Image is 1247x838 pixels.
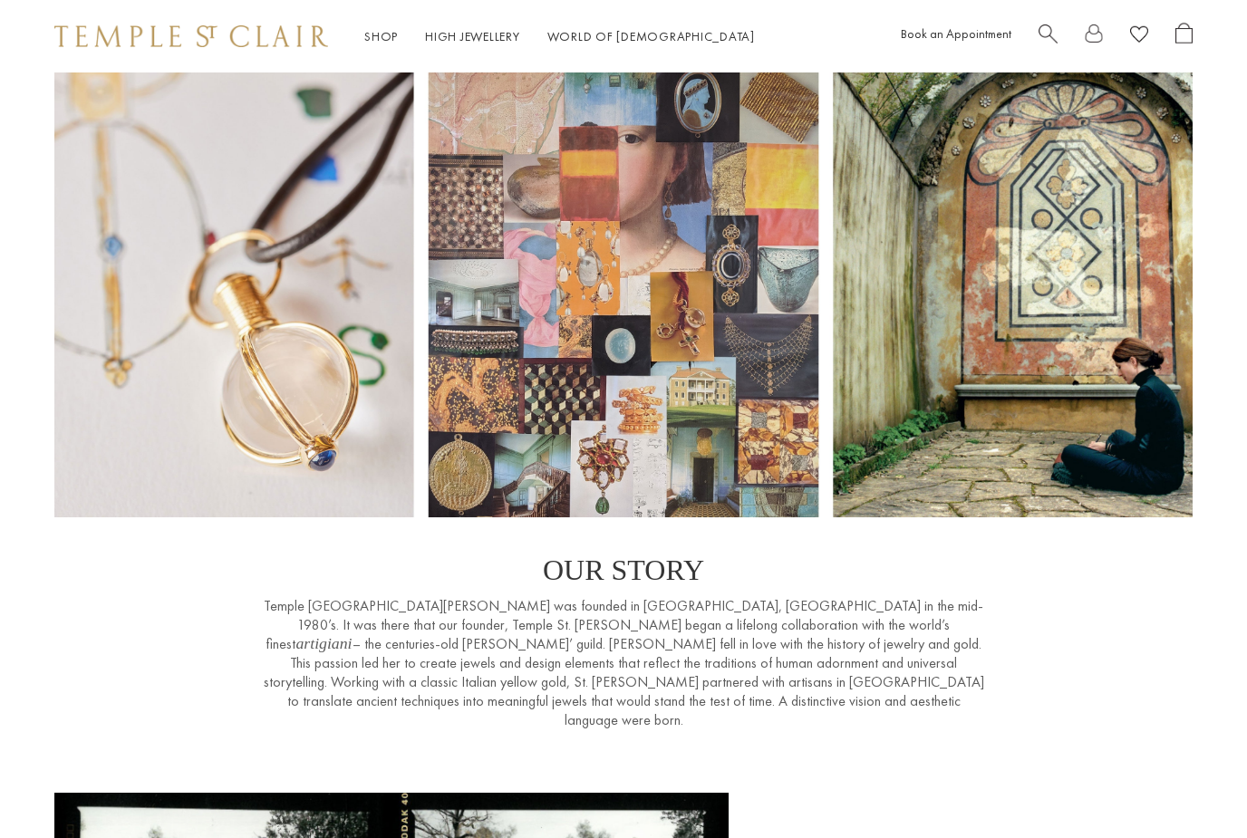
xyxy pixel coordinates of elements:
[364,28,398,44] a: ShopShop
[547,28,755,44] a: World of [DEMOGRAPHIC_DATA]World of [DEMOGRAPHIC_DATA]
[1039,23,1058,51] a: Search
[261,554,986,587] p: OUR STORY
[364,25,755,48] nav: Main navigation
[425,28,520,44] a: High JewelleryHigh Jewellery
[901,25,1011,42] a: Book an Appointment
[261,596,986,729] p: Temple [GEOGRAPHIC_DATA][PERSON_NAME] was founded in [GEOGRAPHIC_DATA], [GEOGRAPHIC_DATA] in the ...
[1156,753,1229,820] iframe: Gorgias live chat messenger
[1175,23,1193,51] a: Open Shopping Bag
[1130,23,1148,51] a: View Wishlist
[295,634,352,652] em: artigiani
[54,25,328,47] img: Temple St. Clair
